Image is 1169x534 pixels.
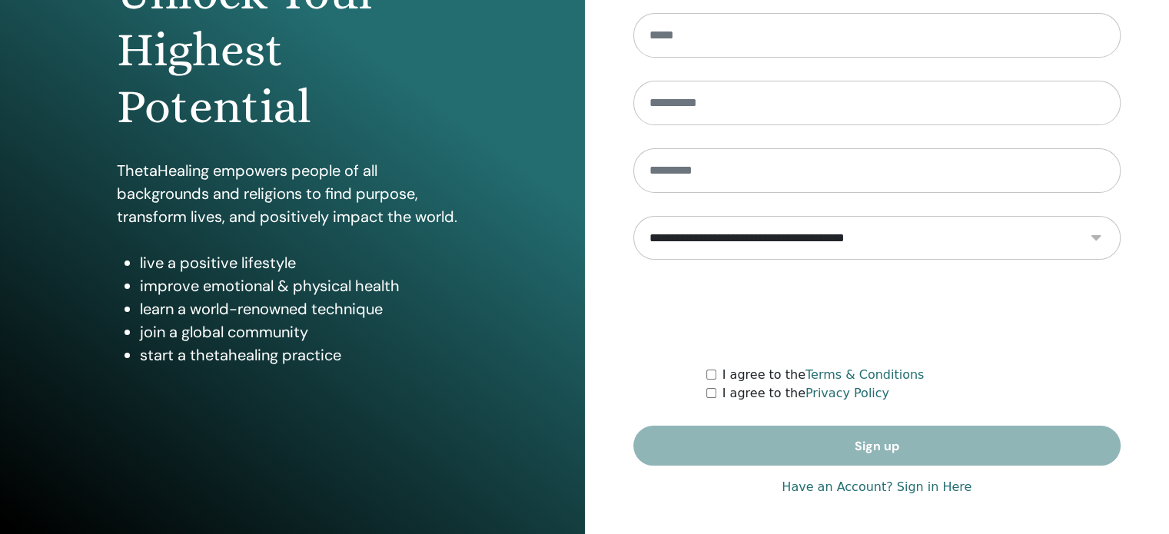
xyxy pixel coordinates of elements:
[760,283,994,343] iframe: reCAPTCHA
[140,320,468,343] li: join a global community
[140,297,468,320] li: learn a world-renowned technique
[782,478,971,496] a: Have an Account? Sign in Here
[722,384,889,403] label: I agree to the
[805,386,889,400] a: Privacy Policy
[117,159,468,228] p: ThetaHealing empowers people of all backgrounds and religions to find purpose, transform lives, a...
[140,251,468,274] li: live a positive lifestyle
[722,366,925,384] label: I agree to the
[805,367,924,382] a: Terms & Conditions
[140,274,468,297] li: improve emotional & physical health
[140,343,468,367] li: start a thetahealing practice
